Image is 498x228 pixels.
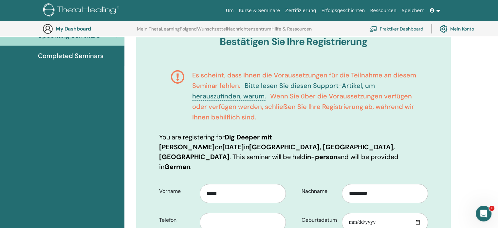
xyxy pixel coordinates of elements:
[159,143,395,161] b: [GEOGRAPHIC_DATA], [GEOGRAPHIC_DATA], [GEOGRAPHIC_DATA]
[154,214,200,226] label: Telefon
[227,26,271,37] a: Nachrichtenzentrum
[440,23,448,34] img: cog.svg
[283,5,319,17] a: Zertifizierung
[236,5,283,17] a: Kurse & Seminare
[305,153,337,161] b: in-person
[367,5,399,17] a: Ressourcen
[154,185,200,197] label: Vorname
[489,206,494,211] span: 1
[297,214,342,226] label: Geburtsdatum
[137,26,180,37] a: Mein ThetaLearning
[159,133,272,151] b: Dig Deeper mit [PERSON_NAME]
[319,5,367,17] a: Erfolgsgeschichten
[223,5,236,17] a: Um
[159,36,428,48] h3: Bestätigen Sie Ihre Registrierung
[192,71,416,90] span: Es scheint, dass Ihnen die Voraussetzungen für die Teilnahme an diesem Seminar fehlen.
[222,143,244,151] b: [DATE]
[43,3,121,18] img: logo.png
[180,26,197,37] a: Folgend
[369,22,423,36] a: Praktiker Dashboard
[476,206,491,221] iframe: Intercom live chat
[297,185,342,197] label: Nachname
[43,24,53,34] img: generic-user-icon.jpg
[399,5,427,17] a: Speichern
[192,81,375,101] a: Bitte lesen Sie diesen Support-Artikel, um herauszufinden, warum.
[197,26,227,37] a: Wunschzettel
[192,92,414,121] span: Wenn Sie über die Voraussetzungen verfügen oder verfügen werden, schließen Sie Ihre Registrierung...
[271,26,312,37] a: Hilfe & Ressourcen
[38,51,103,61] span: Completed Seminars
[164,162,190,171] b: German
[56,26,121,32] h3: My Dashboard
[369,26,377,32] img: chalkboard-teacher.svg
[440,22,474,36] a: Mein Konto
[159,132,428,172] p: You are registering for on in . This seminar will be held and will be provided in .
